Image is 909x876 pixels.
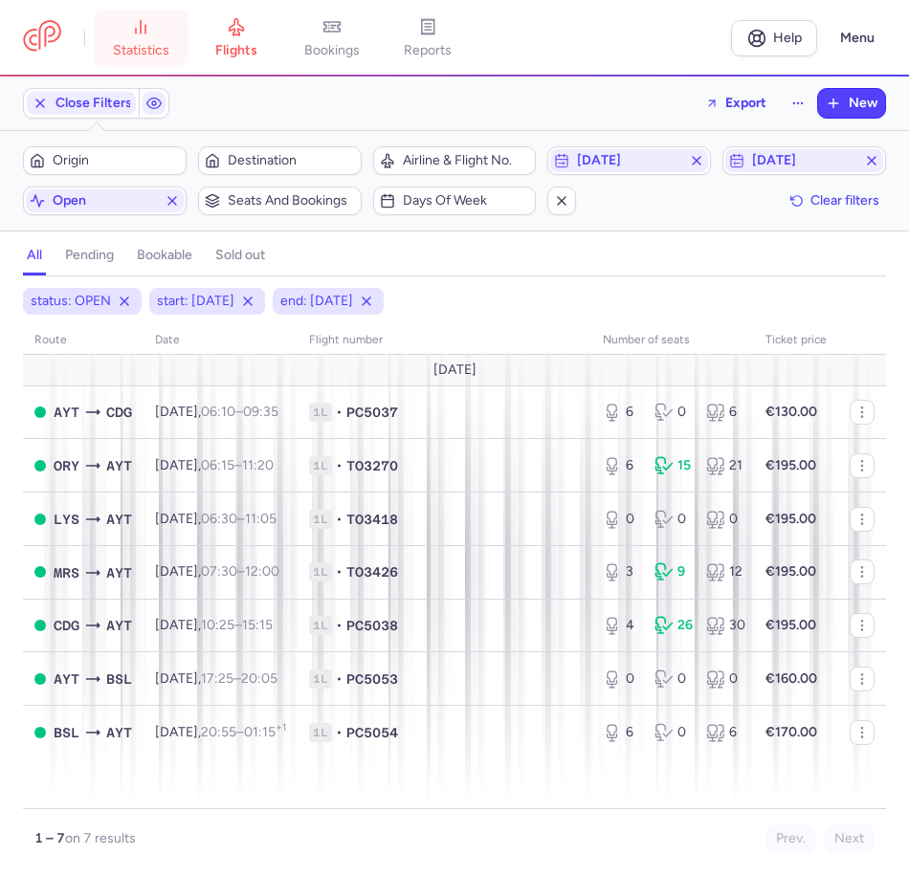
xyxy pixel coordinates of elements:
span: Clear filters [810,193,879,208]
span: Seats and bookings [228,193,355,208]
span: New [849,96,877,111]
time: 12:00 [245,563,279,580]
span: on 7 results [65,830,136,846]
time: 20:55 [201,724,236,740]
span: TO3418 [346,510,398,529]
span: Destination [228,153,355,168]
span: flights [215,42,257,59]
button: Clear filters [784,186,886,215]
span: Origin [53,153,180,168]
time: 06:15 [201,457,234,473]
span: [DATE], [155,404,278,420]
time: 15:15 [242,617,273,633]
span: [DATE] [577,153,681,168]
span: 1L [309,456,332,475]
span: 1L [309,723,332,742]
div: 0 [603,669,639,689]
div: 0 [654,723,691,742]
a: CitizenPlane red outlined logo [23,20,61,55]
strong: €195.00 [765,457,816,473]
span: • [336,403,343,422]
time: 20:05 [241,670,277,687]
button: open [23,186,187,215]
span: Marseille Provence Airport, Marseille, France [54,562,79,583]
div: 0 [706,510,743,529]
time: 01:15 [244,724,286,740]
span: • [336,616,343,635]
span: Antalya, Antalya, Turkey [106,615,132,636]
span: – [201,404,278,420]
span: [DATE], [155,670,277,687]
span: TO3426 [346,562,398,581]
span: – [201,670,277,687]
span: – [201,563,279,580]
span: [DATE] [752,153,856,168]
span: Euroairport Swiss, Bâle, Switzerland [106,668,132,690]
div: 9 [654,562,691,581]
span: [DATE] [433,362,477,378]
strong: €195.00 [765,617,816,633]
span: Orly, Paris, France [54,455,79,476]
button: Menu [829,20,886,56]
span: OPEN [34,406,46,418]
button: Seats and bookings [198,186,362,215]
div: 6 [603,723,639,742]
span: – [201,457,274,473]
time: 11:20 [242,457,274,473]
th: Flight number [298,326,591,355]
span: Close Filters [55,96,132,111]
button: New [818,89,885,118]
span: Airline & Flight No. [403,153,530,168]
div: 4 [603,616,639,635]
span: TO3270 [346,456,398,475]
time: 10:25 [201,617,234,633]
span: PC5038 [346,616,398,635]
time: 07:30 [201,563,237,580]
span: 1L [309,510,332,529]
span: – [201,617,273,633]
a: bookings [284,17,380,59]
span: • [336,510,343,529]
span: start: [DATE] [157,292,234,311]
span: Days of week [403,193,530,208]
div: 0 [706,669,743,689]
span: • [336,669,343,689]
a: flights [188,17,284,59]
span: Export [725,96,766,110]
span: [DATE], [155,457,274,473]
div: 0 [654,403,691,422]
span: – [201,511,277,527]
span: 1L [309,669,332,689]
div: 26 [654,616,691,635]
div: 6 [706,403,743,422]
time: 09:35 [243,404,278,420]
button: [DATE] [722,146,886,175]
span: • [336,723,343,742]
h4: bookable [137,247,192,264]
span: bookings [304,42,360,59]
span: OPEN [34,673,46,685]
span: [DATE], [155,724,286,740]
span: • [336,562,343,581]
button: Days of week [373,186,537,215]
span: Charles De Gaulle, Paris, France [54,615,79,636]
span: [DATE], [155,563,279,580]
span: • [336,456,343,475]
div: 6 [603,403,639,422]
strong: €195.00 [765,563,816,580]
strong: €130.00 [765,404,817,420]
span: status: OPEN [31,292,111,311]
h4: sold out [215,247,265,264]
div: 30 [706,616,743,635]
time: 06:10 [201,404,235,420]
span: 1L [309,562,332,581]
span: OPEN [34,460,46,471]
button: Close Filters [24,89,139,118]
div: 0 [654,510,691,529]
span: Antalya, Antalya, Turkey [106,509,132,530]
div: 15 [654,456,691,475]
span: Antalya, Antalya, Turkey [106,455,132,476]
button: Next [824,824,875,853]
span: Antalya, Antalya, Turkey [54,402,79,423]
span: 1L [309,403,332,422]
